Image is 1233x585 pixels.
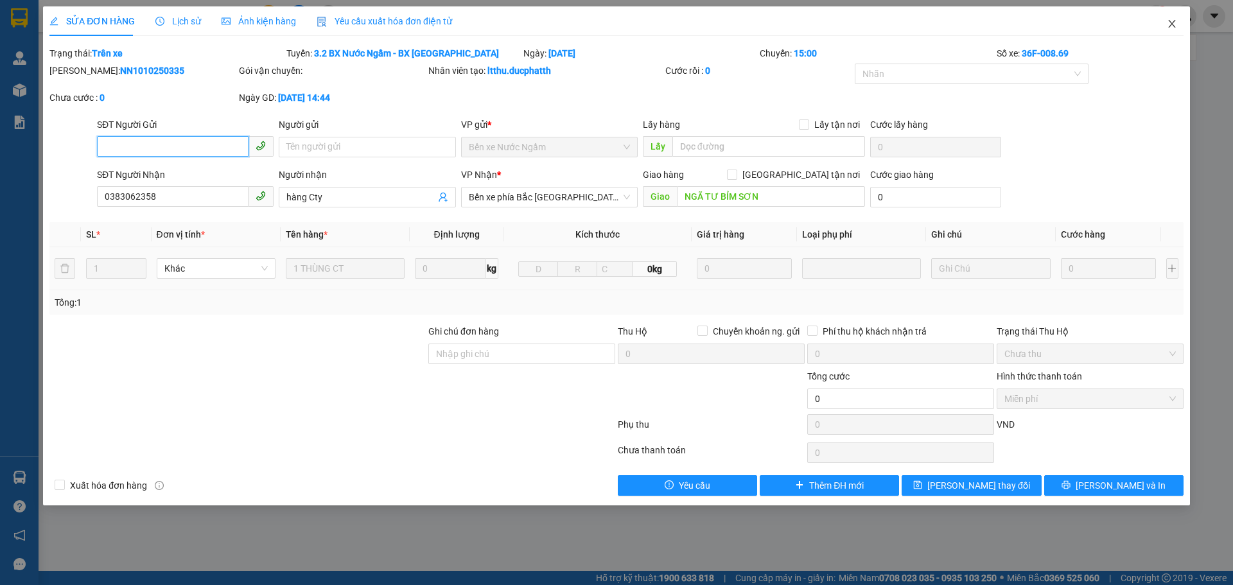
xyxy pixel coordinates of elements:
input: D [518,261,558,277]
span: Lịch sử [155,16,201,26]
span: Lấy hàng [643,119,680,130]
span: Giao hàng [643,170,684,180]
input: Ghi chú đơn hàng [428,344,615,364]
button: plus [1166,258,1178,279]
div: Phụ thu [616,417,806,440]
b: 15:00 [794,48,817,58]
input: R [557,261,597,277]
input: Ghi Chú [931,258,1050,279]
span: picture [222,17,231,26]
span: Yêu cầu [679,478,710,493]
b: ltthu.ducphatth [487,65,551,76]
button: save[PERSON_NAME] thay đổi [902,475,1041,496]
span: save [913,480,922,491]
span: printer [1062,480,1071,491]
span: Phí thu hộ khách nhận trả [818,324,932,338]
button: printer[PERSON_NAME] và In [1044,475,1184,496]
span: phone [256,141,266,151]
span: SỬA ĐƠN HÀNG [49,16,135,26]
div: SĐT Người Gửi [97,118,274,132]
button: delete [55,258,75,279]
div: Trạng thái Thu Hộ [997,324,1184,338]
span: Bến xe Nước Ngầm [469,137,630,157]
span: VND [997,419,1015,430]
div: Chuyến: [758,46,995,60]
div: Ngày: [522,46,759,60]
span: Lấy tận nơi [809,118,865,132]
span: VP Nhận [461,170,497,180]
span: Tổng cước [807,371,850,381]
div: Số xe: [995,46,1185,60]
span: Giao [643,186,677,207]
span: Miễn phí [1004,389,1176,408]
span: SL [86,229,96,240]
label: Ghi chú đơn hàng [428,326,499,336]
span: edit [49,17,58,26]
span: close [1167,19,1177,29]
span: Định lượng [433,229,479,240]
div: Người gửi [279,118,455,132]
div: [PERSON_NAME]: [49,64,236,78]
span: Lấy [643,136,672,157]
div: Người nhận [279,168,455,182]
div: Chưa thanh toán [616,443,806,466]
b: 3.2 BX Nước Ngầm - BX [GEOGRAPHIC_DATA] [314,48,499,58]
span: Thu Hộ [618,326,647,336]
input: VD: Bàn, Ghế [286,258,405,279]
div: Trạng thái: [48,46,285,60]
button: Close [1154,6,1190,42]
span: phone [256,191,266,201]
span: kg [485,258,498,279]
div: Nhân viên tạo: [428,64,663,78]
th: Ghi chú [926,222,1055,247]
b: Trên xe [92,48,123,58]
div: Tuyến: [285,46,522,60]
span: Thêm ĐH mới [809,478,864,493]
div: VP gửi [461,118,638,132]
input: C [597,261,633,277]
span: Bến xe phía Bắc Thanh Hóa [469,188,630,207]
b: [DATE] [548,48,575,58]
div: Ngày GD: [239,91,426,105]
span: [PERSON_NAME] thay đổi [927,478,1030,493]
span: Ảnh kiện hàng [222,16,296,26]
label: Cước lấy hàng [870,119,928,130]
span: user-add [438,192,448,202]
label: Hình thức thanh toán [997,371,1082,381]
span: [PERSON_NAME] và In [1076,478,1166,493]
input: 0 [697,258,792,279]
b: [DATE] 14:44 [278,92,330,103]
input: Dọc đường [677,186,865,207]
span: [GEOGRAPHIC_DATA] tận nơi [737,168,865,182]
span: Khác [164,259,268,278]
th: Loại phụ phí [797,222,926,247]
span: Đơn vị tính [157,229,205,240]
b: 0 [705,65,710,76]
span: Yêu cầu xuất hóa đơn điện tử [317,16,452,26]
span: info-circle [155,481,164,490]
span: exclamation-circle [665,480,674,491]
img: icon [317,17,327,27]
div: Cước rồi : [665,64,852,78]
button: plusThêm ĐH mới [760,475,899,496]
div: Chưa cước : [49,91,236,105]
b: 0 [100,92,105,103]
label: Cước giao hàng [870,170,934,180]
div: Gói vận chuyển: [239,64,426,78]
div: SĐT Người Nhận [97,168,274,182]
span: Chưa thu [1004,344,1176,363]
input: 0 [1061,258,1157,279]
input: Cước lấy hàng [870,137,1001,157]
span: Xuất hóa đơn hàng [65,478,152,493]
b: NN1010250335 [120,65,184,76]
span: plus [795,480,804,491]
div: Tổng: 1 [55,295,476,310]
span: Cước hàng [1061,229,1105,240]
input: Cước giao hàng [870,187,1001,207]
span: Giá trị hàng [697,229,744,240]
input: Dọc đường [672,136,865,157]
button: exclamation-circleYêu cầu [618,475,757,496]
span: 0kg [633,261,676,277]
span: Kích thước [575,229,620,240]
span: Chuyển khoản ng. gửi [708,324,805,338]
